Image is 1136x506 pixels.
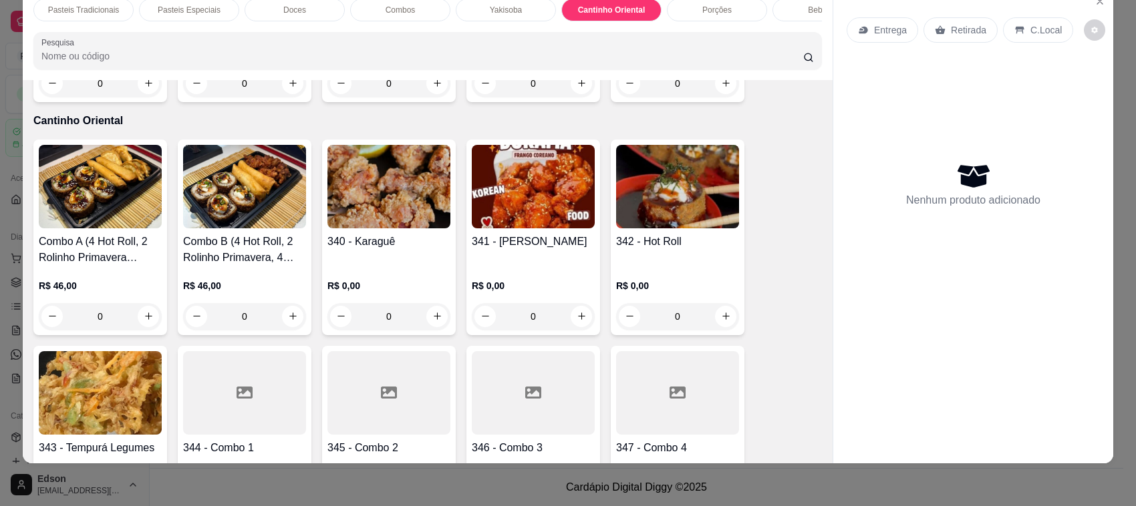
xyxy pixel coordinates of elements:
[808,5,837,15] p: Bebidas
[283,5,306,15] p: Doces
[39,145,162,228] img: product-image
[183,279,306,292] p: R$ 46,00
[874,23,907,37] p: Entrega
[472,279,595,292] p: R$ 0,00
[616,440,739,456] h4: 347 - Combo 4
[39,351,162,435] img: product-image
[33,113,822,129] p: Cantinho Oriental
[327,279,450,292] p: R$ 0,00
[158,5,221,15] p: Pasteis Especiais
[906,192,1040,208] p: Nenhum produto adicionado
[327,440,450,456] h4: 345 - Combo 2
[616,279,739,292] p: R$ 0,00
[48,5,120,15] p: Pasteis Tradicionais
[472,440,595,456] h4: 346 - Combo 3
[327,145,450,228] img: product-image
[39,440,162,456] h4: 343 - Tempurá Legumes
[702,5,732,15] p: Porções
[39,234,162,266] h4: Combo A (4 Hot Roll, 2 Rolinho Primavera Frango ou Legumes e 4 Gyoza) + REFRI LATA!!!
[578,5,646,15] p: Cantinho Oriental
[616,145,739,228] img: product-image
[472,145,595,228] img: product-image
[327,234,450,250] h4: 340 - Karaguê
[386,5,416,15] p: Combos
[183,234,306,266] h4: Combo B (4 Hot Roll, 2 Rolinho Primavera, 4 Karaguê) + REFRI LATA!!!
[1084,19,1105,41] button: decrease-product-quantity
[183,440,306,456] h4: 344 - Combo 1
[951,23,986,37] p: Retirada
[41,37,79,48] label: Pesquisa
[616,234,739,250] h4: 342 - Hot Roll
[472,234,595,250] h4: 341 - [PERSON_NAME]
[41,49,803,63] input: Pesquisa
[183,145,306,228] img: product-image
[1030,23,1062,37] p: C.Local
[490,5,522,15] p: Yakisoba
[39,279,162,292] p: R$ 46,00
